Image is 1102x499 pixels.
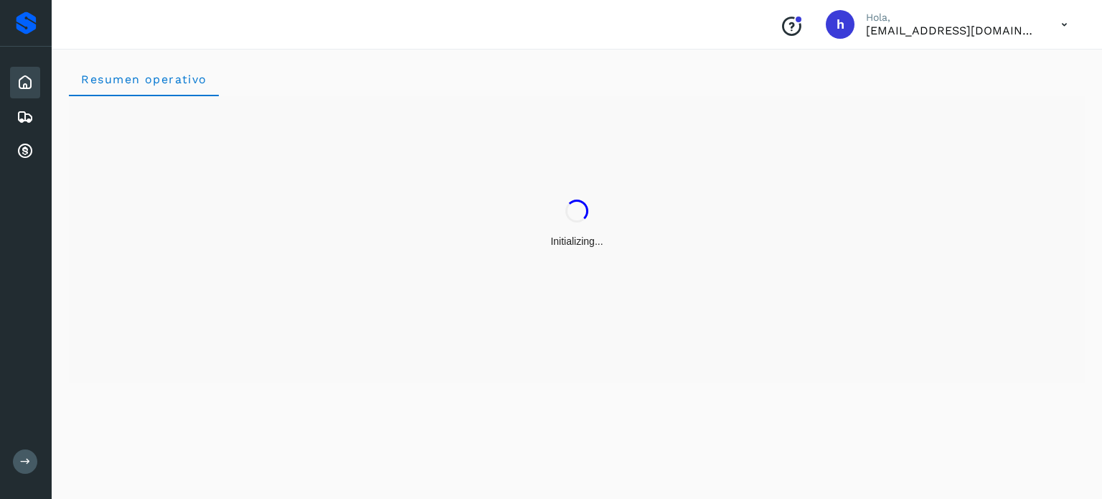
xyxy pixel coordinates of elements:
span: Resumen operativo [80,73,207,86]
div: Inicio [10,67,40,98]
div: Cuentas por cobrar [10,136,40,167]
p: hpichardo@karesan.com.mx [866,24,1038,37]
p: Hola, [866,11,1038,24]
div: Embarques [10,101,40,133]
